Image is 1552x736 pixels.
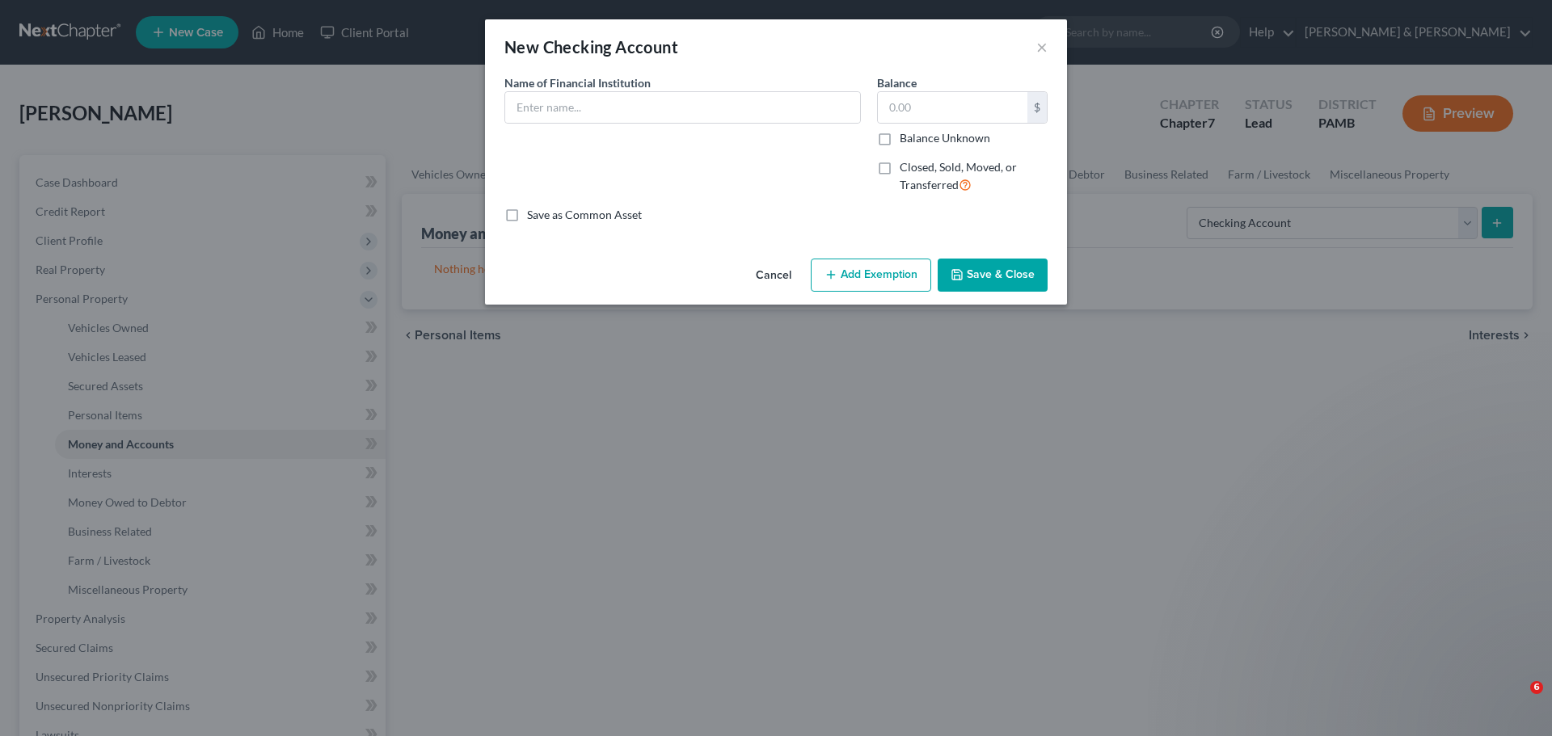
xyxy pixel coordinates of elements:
span: Closed, Sold, Moved, or Transferred [900,160,1017,191]
iframe: Intercom live chat [1497,681,1536,720]
button: Cancel [743,260,804,292]
input: Enter name... [505,92,860,123]
input: 0.00 [878,92,1027,123]
button: × [1036,37,1048,57]
label: Balance [877,74,917,91]
button: Save & Close [938,259,1048,292]
span: Name of Financial Institution [504,76,651,90]
button: Add Exemption [811,259,931,292]
span: 6 [1530,681,1543,694]
div: New Checking Account [504,36,678,58]
div: $ [1027,92,1047,123]
label: Balance Unknown [900,130,990,146]
label: Save as Common Asset [527,207,642,223]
